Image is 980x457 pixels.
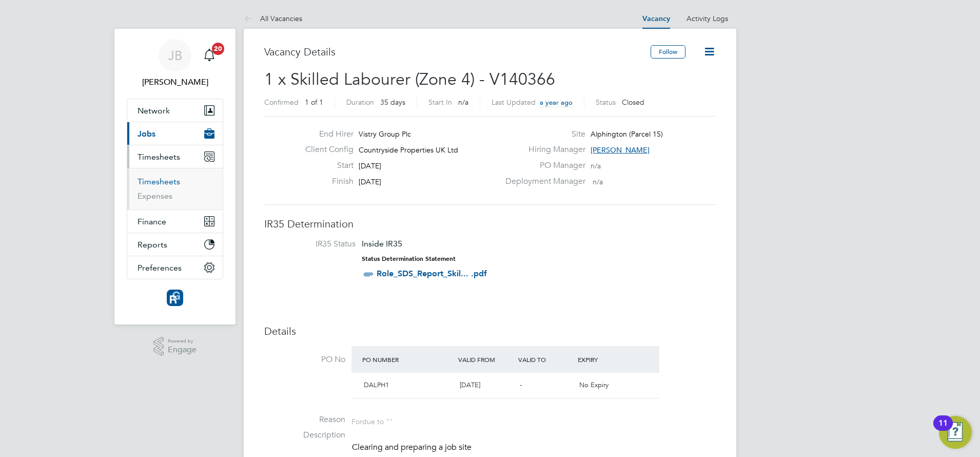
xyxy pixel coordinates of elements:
button: Follow [651,45,685,59]
div: Valid To [516,350,576,369]
a: Activity Logs [687,14,728,23]
label: Last Updated [492,98,536,107]
li: Clearing and preparing a job site [352,442,716,455]
h3: IR35 Determination [264,217,716,231]
span: [DATE] [359,177,381,186]
span: 1 of 1 [305,98,323,107]
label: Reason [264,414,345,425]
label: Duration [346,98,374,107]
h3: Vacancy Details [264,45,651,59]
div: Expiry [575,350,635,369]
span: [DATE] [460,380,480,389]
label: End Hirer [297,129,354,140]
label: PO No [264,354,345,365]
a: Expenses [138,191,172,201]
span: Preferences [138,263,182,273]
span: Vistry Group Plc [359,129,411,139]
label: Description [264,430,345,441]
a: 20 [199,39,220,72]
span: 35 days [380,98,405,107]
span: JB [168,49,182,62]
h3: Details [264,325,716,338]
button: Jobs [127,122,223,145]
strong: Status Determination Statement [362,255,456,262]
label: Client Config [297,144,354,155]
button: Network [127,99,223,122]
span: n/a [593,177,603,186]
img: resourcinggroup-logo-retina.png [167,290,183,306]
span: Powered by [168,337,197,346]
label: Deployment Manager [499,176,585,187]
button: Preferences [127,256,223,279]
label: Finish [297,176,354,187]
button: Reports [127,233,223,256]
button: Open Resource Center, 11 new notifications [939,416,972,449]
span: n/a [458,98,468,107]
button: Timesheets [127,145,223,168]
div: For due to "" [351,414,393,426]
a: Go to home page [127,290,223,306]
a: All Vacancies [244,14,302,23]
a: JB[PERSON_NAME] [127,39,223,88]
span: DALPH1 [364,380,389,389]
a: Timesheets [138,177,180,186]
span: [DATE] [359,161,381,170]
label: Hiring Manager [499,144,585,155]
span: n/a [591,161,601,170]
span: Inside IR35 [362,239,402,249]
a: Role_SDS_Report_Skil... .pdf [377,269,487,278]
span: a year ago [540,98,573,107]
span: Alphington (Parcel 15) [591,129,663,139]
button: Finance [127,210,223,233]
a: Powered byEngage [153,337,197,356]
span: - [520,380,522,389]
label: Confirmed [264,98,299,107]
label: Start [297,160,354,171]
span: Network [138,106,170,116]
span: Joe Belsten [127,76,223,88]
span: Closed [622,98,644,107]
label: Site [499,129,585,140]
span: Engage [168,346,197,354]
span: Jobs [138,129,155,139]
label: Status [596,98,616,107]
div: 11 [938,423,948,436]
label: PO Manager [499,160,585,171]
a: Vacancy [642,14,670,23]
div: PO Number [360,350,456,369]
span: No Expiry [579,380,609,389]
label: IR35 Status [275,239,356,250]
span: Reports [138,240,167,250]
span: Timesheets [138,152,180,162]
div: Timesheets [127,168,223,210]
span: Countryside Properties UK Ltd [359,145,458,155]
label: Start In [428,98,452,107]
div: Valid From [456,350,516,369]
span: 20 [212,43,224,55]
span: Finance [138,217,166,226]
span: [PERSON_NAME] [591,145,650,155]
nav: Main navigation [114,29,236,325]
span: 1 x Skilled Labourer (Zone 4) - V140366 [264,69,555,89]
